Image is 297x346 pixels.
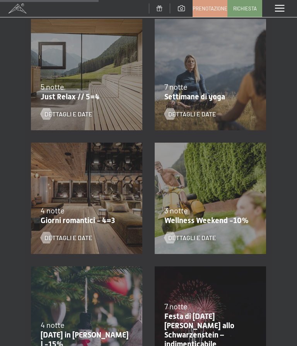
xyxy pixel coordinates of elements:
[193,5,227,12] span: Prenotazione
[164,92,253,101] p: Settimane di yoga
[41,82,64,91] span: 5 notte
[164,216,253,225] p: Wellness Weekend -10%
[44,110,92,118] span: Dettagli e Date
[164,234,216,242] a: Dettagli e Date
[228,0,262,17] a: Richiesta
[168,234,216,242] span: Dettagli e Date
[41,110,92,118] a: Dettagli e Date
[168,110,216,118] span: Dettagli e Date
[41,234,92,242] a: Dettagli e Date
[41,216,129,225] p: Giorni romantici - 4=3
[41,320,65,329] span: 4 notte
[164,82,188,91] span: 7 notte
[193,0,227,17] a: Prenotazione
[164,302,188,311] span: 7 notte
[41,92,129,101] p: Just Relax // 5=4
[164,110,216,118] a: Dettagli e Date
[41,206,65,215] span: 4 notte
[164,206,188,215] span: 3 notte
[233,5,257,12] span: Richiesta
[44,234,92,242] span: Dettagli e Date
